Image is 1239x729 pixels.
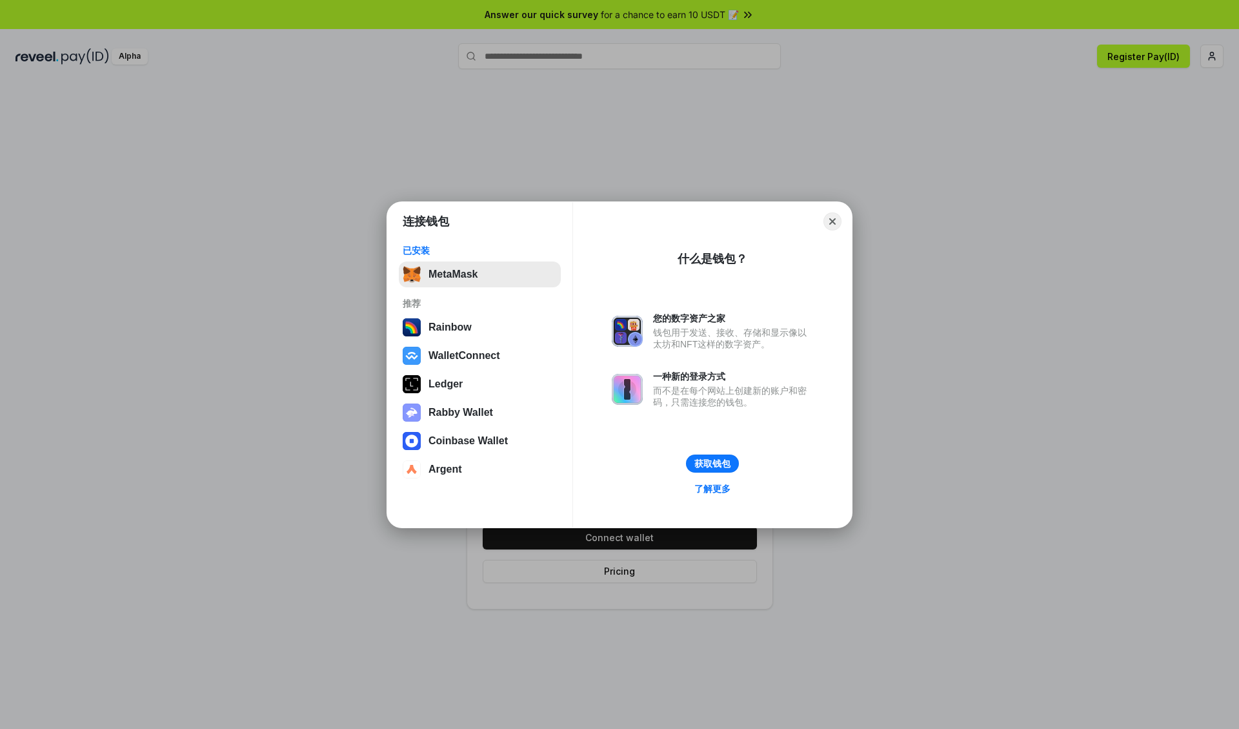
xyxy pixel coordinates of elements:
[399,400,561,426] button: Rabby Wallet
[653,313,813,324] div: 您的数字资产之家
[428,435,508,447] div: Coinbase Wallet
[403,214,449,229] h1: 连接钱包
[428,322,472,333] div: Rainbow
[399,262,561,287] button: MetaMask
[403,265,421,283] img: svg+xml,%3Csvg%20fill%3D%22none%22%20height%3D%2233%22%20viewBox%3D%220%200%2035%2033%22%20width%...
[823,212,841,231] button: Close
[403,245,557,256] div: 已安装
[399,457,561,482] button: Argent
[653,327,813,350] div: 钱包用于发送、接收、存储和显示像以太坊和NFT这样的数字资产。
[399,428,561,454] button: Coinbase Wallet
[403,298,557,309] div: 推荐
[428,464,462,475] div: Argent
[686,455,739,473] button: 获取钱包
[612,316,643,347] img: svg+xml,%3Csvg%20xmlns%3D%22http%3A%2F%2Fwww.w3.org%2F2000%2Fsvg%22%20fill%3D%22none%22%20viewBox...
[403,460,421,478] img: svg+xml,%3Csvg%20width%3D%2228%22%20height%3D%2228%22%20viewBox%3D%220%200%2028%2028%22%20fill%3D...
[687,480,738,497] a: 了解更多
[694,458,730,469] div: 获取钱包
[399,343,561,369] button: WalletConnect
[399,314,561,340] button: Rainbow
[694,483,730,495] div: 了解更多
[403,432,421,450] img: svg+xml,%3Csvg%20width%3D%2228%22%20height%3D%2228%22%20viewBox%3D%220%200%2028%2028%22%20fill%3D...
[653,371,813,382] div: 一种新的登录方式
[428,378,463,390] div: Ledger
[678,251,747,267] div: 什么是钱包？
[428,269,478,280] div: MetaMask
[653,385,813,408] div: 而不是在每个网站上创建新的账户和密码，只需连接您的钱包。
[403,347,421,365] img: svg+xml,%3Csvg%20width%3D%2228%22%20height%3D%2228%22%20viewBox%3D%220%200%2028%2028%22%20fill%3D...
[428,350,500,362] div: WalletConnect
[403,404,421,422] img: svg+xml,%3Csvg%20xmlns%3D%22http%3A%2F%2Fwww.w3.org%2F2000%2Fsvg%22%20fill%3D%22none%22%20viewBox...
[403,375,421,393] img: svg+xml,%3Csvg%20xmlns%3D%22http%3A%2F%2Fwww.w3.org%2F2000%2Fsvg%22%20width%3D%2228%22%20height%3...
[403,318,421,336] img: svg+xml,%3Csvg%20width%3D%22120%22%20height%3D%22120%22%20viewBox%3D%220%200%20120%20120%22%20fil...
[428,407,493,418] div: Rabby Wallet
[612,374,643,405] img: svg+xml,%3Csvg%20xmlns%3D%22http%3A%2F%2Fwww.w3.org%2F2000%2Fsvg%22%20fill%3D%22none%22%20viewBox...
[399,371,561,397] button: Ledger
